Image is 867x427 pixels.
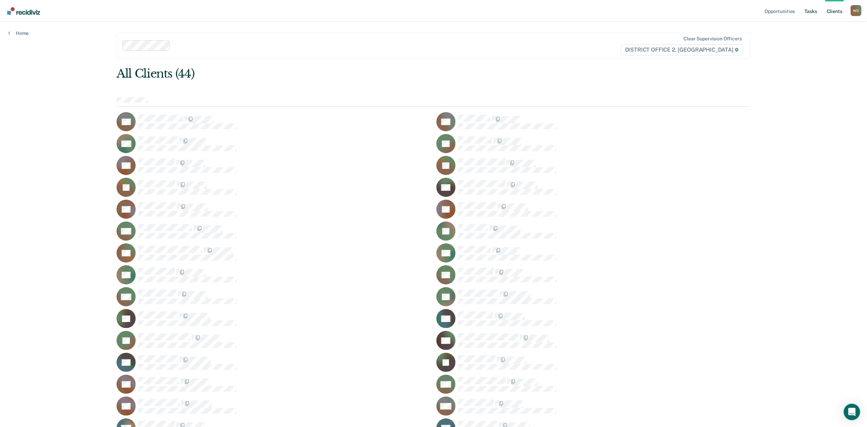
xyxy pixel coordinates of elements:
div: All Clients (44) [117,67,624,81]
div: Clear supervision officers [683,36,742,42]
div: W D [851,5,862,16]
a: Home [8,30,29,36]
span: DISTRICT OFFICE 2, [GEOGRAPHIC_DATA] [621,44,743,55]
button: Profile dropdown button [851,5,862,16]
img: Recidiviz [7,7,40,15]
div: Open Intercom Messenger [844,404,860,420]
